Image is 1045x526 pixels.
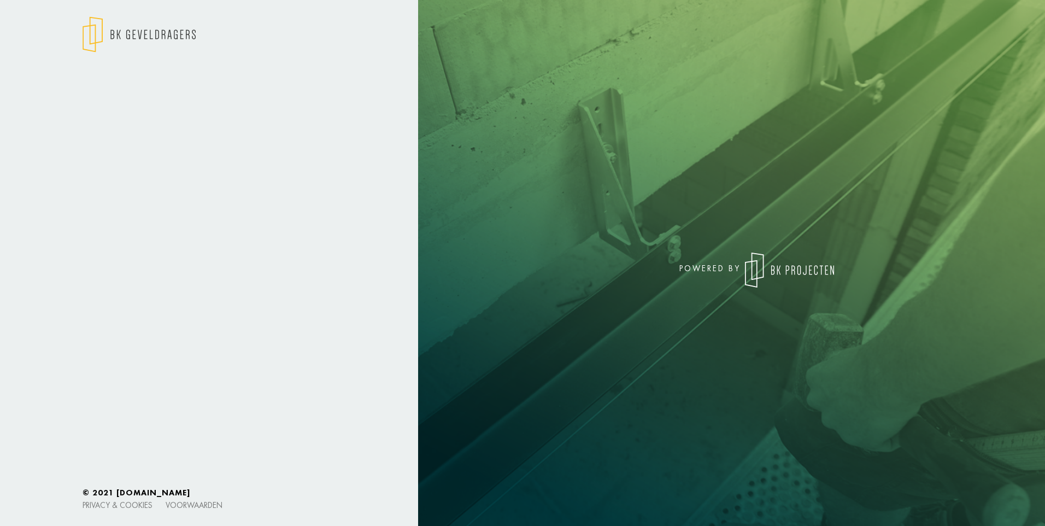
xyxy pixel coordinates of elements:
div: powered by [531,253,834,288]
a: Privacy & cookies [83,500,152,510]
img: logo [745,253,834,288]
a: Voorwaarden [166,500,222,510]
img: logo [83,16,196,52]
h6: © 2021 [DOMAIN_NAME] [83,488,962,498]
